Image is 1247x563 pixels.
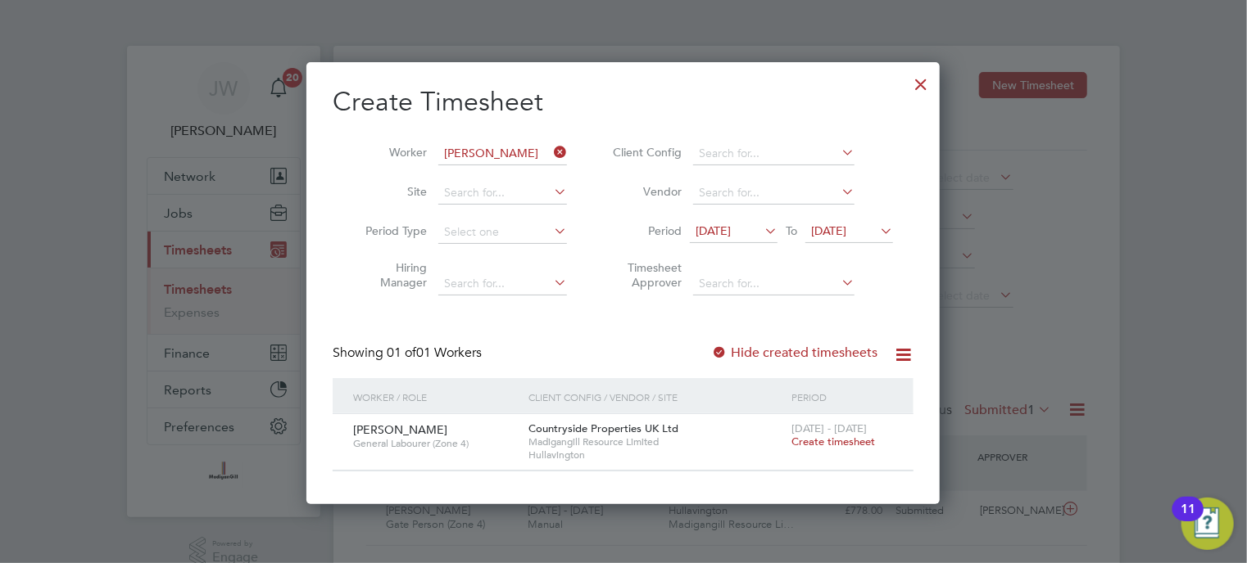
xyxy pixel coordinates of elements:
[333,345,485,362] div: Showing
[438,182,567,205] input: Search for...
[811,223,846,238] span: [DATE]
[693,142,855,165] input: Search for...
[791,435,875,448] span: Create timesheet
[1181,498,1234,550] button: Open Resource Center, 11 new notifications
[528,435,783,448] span: Madigangill Resource Limited
[387,345,482,361] span: 01 Workers
[353,145,427,160] label: Worker
[353,422,447,437] span: [PERSON_NAME]
[791,421,867,435] span: [DATE] - [DATE]
[787,378,897,416] div: Period
[333,85,914,119] h2: Create Timesheet
[353,437,516,450] span: General Labourer (Zone 4)
[438,221,567,244] input: Select one
[608,260,682,290] label: Timesheet Approver
[353,184,427,199] label: Site
[438,272,567,295] input: Search for...
[387,345,416,361] span: 01 of
[693,182,855,205] input: Search for...
[349,378,524,416] div: Worker / Role
[1181,509,1195,530] div: 11
[608,145,682,160] label: Client Config
[608,184,682,199] label: Vendor
[353,223,427,238] label: Period Type
[696,223,731,238] span: [DATE]
[524,378,787,416] div: Client Config / Vendor / Site
[353,260,427,290] label: Hiring Manager
[608,223,682,238] label: Period
[693,272,855,295] input: Search for...
[781,220,802,241] span: To
[528,448,783,462] span: Hullavington
[438,142,567,165] input: Search for...
[711,345,877,361] label: Hide created timesheets
[528,421,678,435] span: Countryside Properties UK Ltd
